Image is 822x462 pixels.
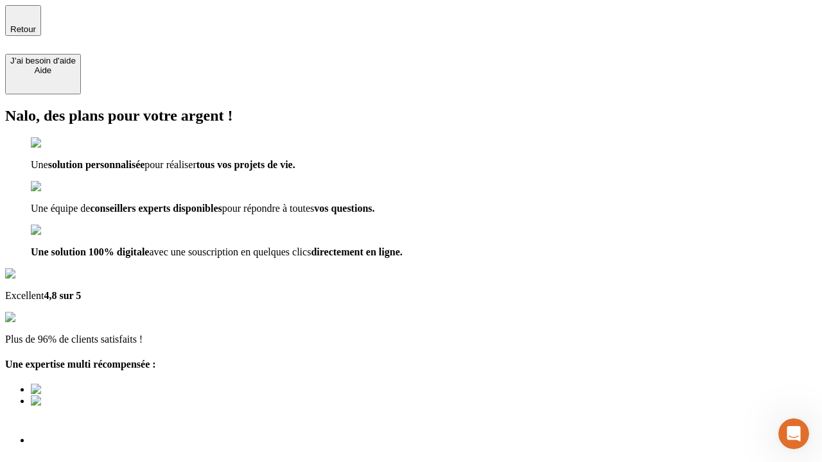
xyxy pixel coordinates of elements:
[48,159,145,170] span: solution personnalisée
[5,359,817,370] h4: Une expertise multi récompensée :
[44,290,81,301] span: 4,8 sur 5
[90,203,222,214] span: conseillers experts disponibles
[31,384,150,395] img: Best savings advice award
[149,246,311,257] span: avec une souscription en quelques clics
[31,407,150,418] img: Best savings advice award
[197,159,295,170] span: tous vos projets de vie.
[5,312,69,323] img: reviews stars
[311,246,402,257] span: directement en ligne.
[778,418,809,449] iframe: Intercom live chat
[5,290,44,301] span: Excellent
[222,203,315,214] span: pour répondre à toutes
[31,246,149,257] span: Une solution 100% digitale
[31,181,86,193] img: checkmark
[10,56,76,65] div: J’ai besoin d'aide
[31,395,150,407] img: Best savings advice award
[5,334,817,345] p: Plus de 96% de clients satisfaits !
[314,203,374,214] span: vos questions.
[5,432,817,456] h1: Votre résultat de simulation est prêt !
[31,159,48,170] span: Une
[144,159,196,170] span: pour réaliser
[5,54,81,94] button: J’ai besoin d'aideAide
[5,5,41,36] button: Retour
[10,24,36,34] span: Retour
[31,203,90,214] span: Une équipe de
[5,107,817,124] h2: Nalo, des plans pour votre argent !
[31,225,86,236] img: checkmark
[31,137,86,149] img: checkmark
[5,268,80,280] img: Google Review
[10,65,76,75] div: Aide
